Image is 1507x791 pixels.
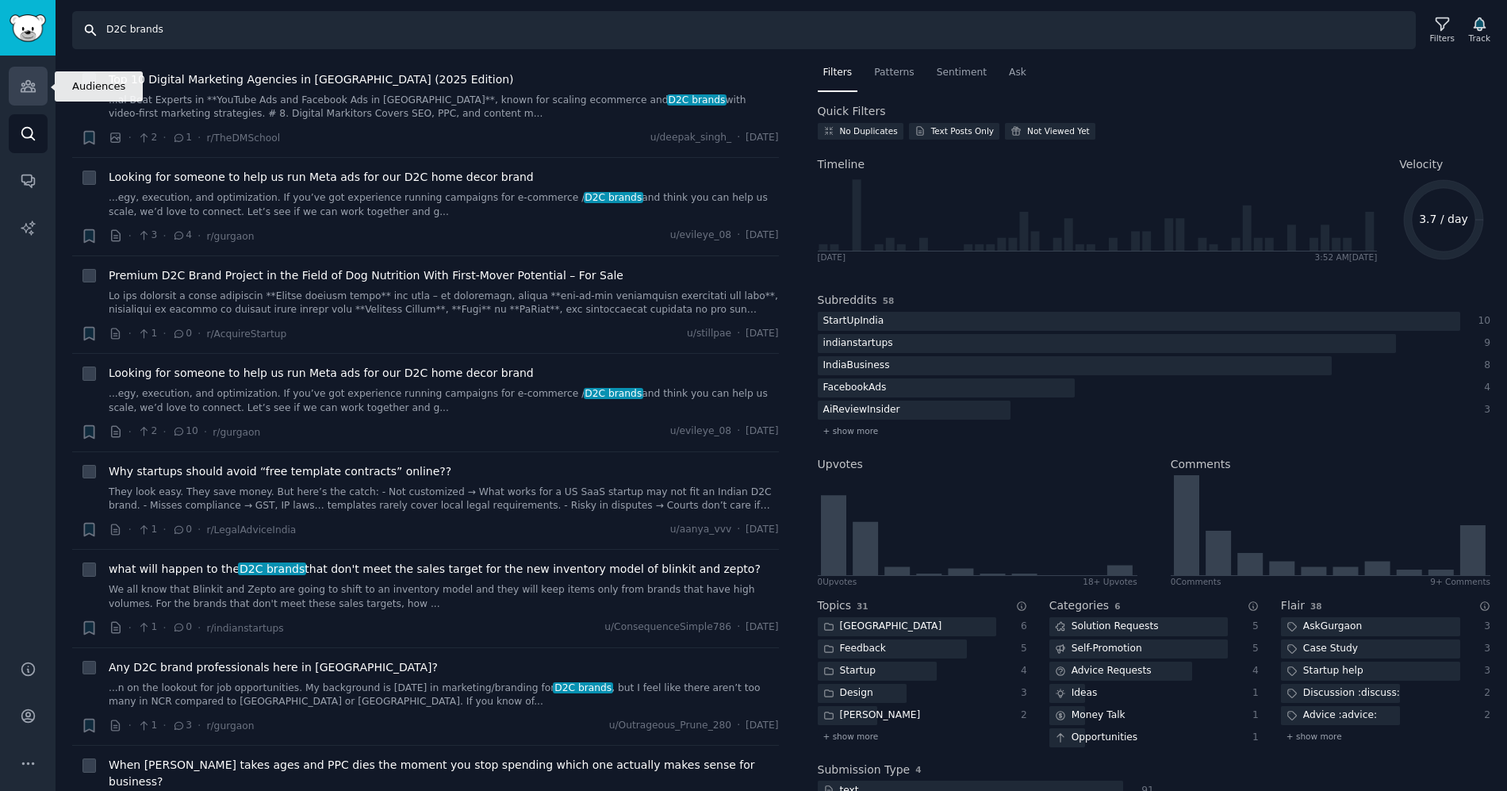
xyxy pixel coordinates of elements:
div: Advice Requests [1049,662,1157,682]
img: GummySearch logo [10,14,46,42]
span: · [737,719,740,733]
div: FacebookAds [818,378,892,398]
span: · [163,521,166,538]
div: Filters [1430,33,1455,44]
div: 6 [1013,620,1027,634]
span: r/TheDMSchool [206,132,280,144]
span: Ask [1009,66,1026,80]
div: Startup help [1281,662,1369,682]
span: · [163,129,166,146]
span: u/Outrageous_Prune_280 [609,719,732,733]
span: r/gurgaon [213,427,260,438]
span: 1 [137,327,157,341]
span: Premium D2C Brand Project in the Field of Dog Nutrition With First-Mover Potential – For Sale [109,267,623,284]
a: We all know that Blinkit and Zepto are going to shift to an inventory model and they will keep it... [109,583,779,611]
span: r/LegalAdviceIndia [206,524,296,536]
h2: Comments [1171,456,1231,473]
span: · [163,424,166,440]
span: 1 [172,131,192,145]
span: · [197,228,201,244]
span: · [197,325,201,342]
a: ...egy, execution, and optimization. If you’ve got experience running campaigns for e-commerce /D... [109,387,779,415]
span: Filters [823,66,853,80]
span: 38 [1310,601,1322,611]
span: + show more [1287,731,1342,742]
span: 0 [172,327,192,341]
div: No Duplicates [840,125,898,136]
span: · [197,129,201,146]
a: They look easy. They save money. But here’s the catch: - Not customized → What works for a US Saa... [109,486,779,513]
span: Why startups should avoid “free template contracts” online?? [109,463,451,480]
div: Feedback [818,639,892,659]
div: 9 [1477,336,1491,351]
div: 2 [1477,686,1491,701]
span: · [737,424,740,439]
span: 6 [1114,601,1120,611]
div: 3 [1477,664,1491,678]
span: · [737,620,740,635]
span: [DATE] [746,228,778,243]
span: D2C brands [584,192,643,203]
span: · [163,620,166,636]
span: u/evileye_08 [670,228,732,243]
span: · [128,620,132,636]
div: Advice :advice: [1281,706,1382,726]
div: 0 Upvote s [818,576,857,587]
input: Search Keyword [72,11,1416,49]
div: 4 [1244,664,1259,678]
div: StartUpIndia [818,312,890,332]
div: 1 [1244,708,1259,723]
div: Discussion :discuss: [1281,684,1405,704]
div: 5 [1013,642,1027,656]
span: · [128,717,132,734]
div: Design [818,684,879,704]
div: [PERSON_NAME] [818,706,926,726]
div: 10 [1477,314,1491,328]
div: 2 [1477,708,1491,723]
span: · [737,523,740,537]
span: 4 [915,765,921,774]
div: Solution Requests [1049,617,1164,637]
span: · [197,717,201,734]
span: · [737,228,740,243]
a: When [PERSON_NAME] takes ages and PPC dies the moment you stop spending which one actually makes ... [109,757,779,790]
span: 0 [172,523,192,537]
span: [DATE] [746,620,778,635]
span: + show more [823,731,879,742]
div: 8 [1477,359,1491,373]
span: · [128,129,132,146]
span: 2 [137,131,157,145]
h2: Topics [818,597,852,614]
span: · [128,325,132,342]
div: Money Talk [1049,706,1131,726]
span: · [128,424,132,440]
span: Velocity [1399,156,1443,173]
span: 1 [137,620,157,635]
a: Top 10 Digital Marketing Agencies in [GEOGRAPHIC_DATA] (2025 Edition) [109,71,514,88]
span: Any D2C brand professionals here in [GEOGRAPHIC_DATA]? [109,659,438,676]
span: Looking for someone to help us run Meta ads for our D2C home decor brand [109,365,534,382]
span: · [163,228,166,244]
a: what will happen to theD2C brandsthat don't meet the sales target for the new inventory model of ... [109,561,761,578]
span: u/aanya_vvv [670,523,731,537]
h2: Submission Type [818,762,911,778]
h2: Categories [1049,597,1109,614]
a: ...n on the lookout for job opportunities. My background is [DATE] in marketing/branding forD2C b... [109,682,779,709]
span: · [197,521,201,538]
div: Startup [818,662,881,682]
h2: Quick Filters [818,103,886,120]
h2: Upvotes [818,456,863,473]
div: AiReviewInsider [818,401,906,420]
span: Sentiment [937,66,987,80]
div: 9+ Comments [1430,576,1490,587]
div: 0 Comment s [1171,576,1221,587]
div: indianstartups [818,334,899,354]
span: · [128,521,132,538]
div: Track [1469,33,1490,44]
span: u/evileye_08 [670,424,732,439]
span: 1 [137,523,157,537]
span: Looking for someone to help us run Meta ads for our D2C home decor brand [109,169,534,186]
a: Lo ips dolorsit a conse adipiscin **Elitse doeiusm tempo** inc utla – et doloremagn, aliqua **eni... [109,290,779,317]
div: 1 [1244,686,1259,701]
span: · [163,717,166,734]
